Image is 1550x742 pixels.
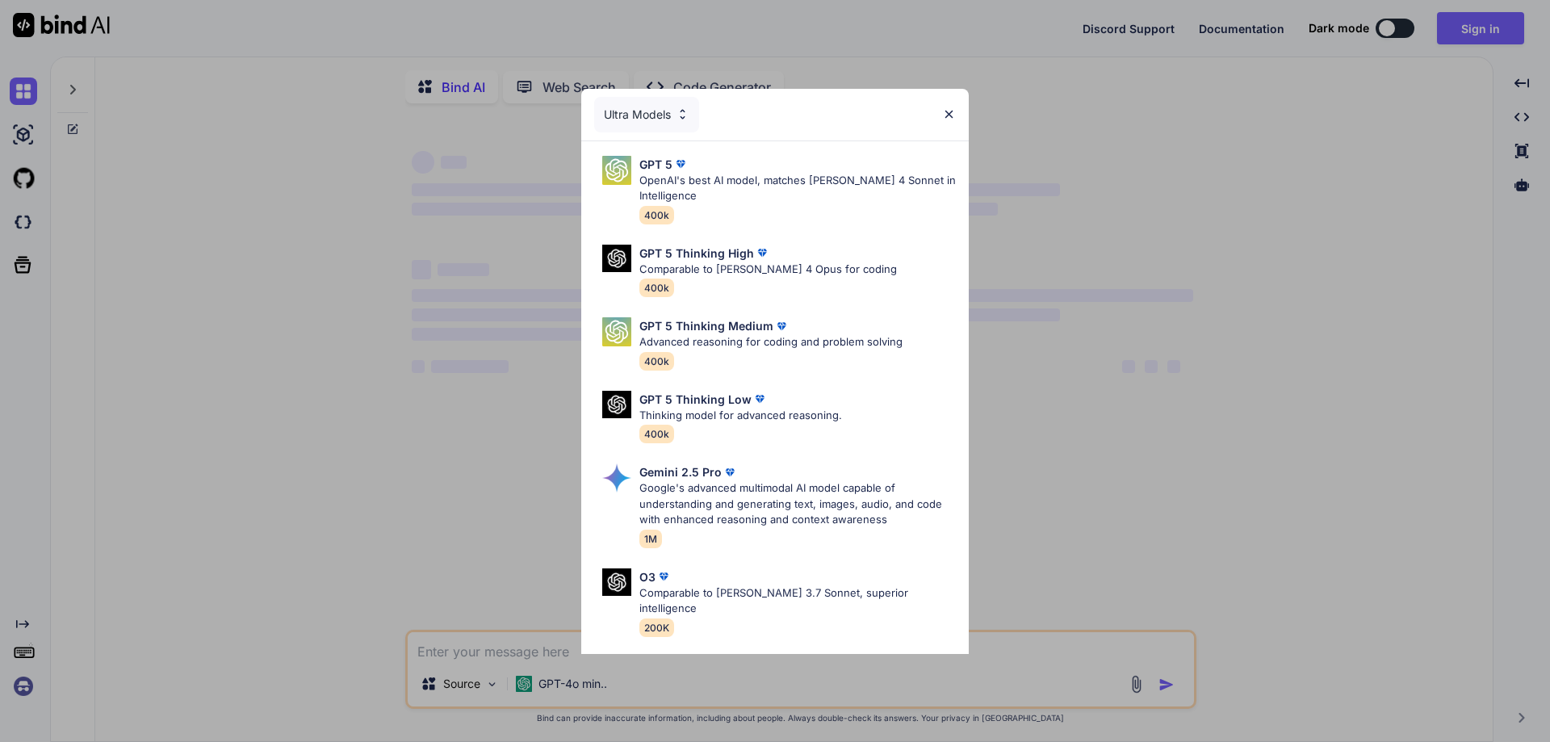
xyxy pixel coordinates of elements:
[672,156,689,172] img: premium
[639,391,752,408] p: GPT 5 Thinking Low
[676,107,689,121] img: Pick Models
[602,245,631,273] img: Pick Models
[639,206,674,224] span: 400k
[639,585,956,617] p: Comparable to [PERSON_NAME] 3.7 Sonnet, superior intelligence
[754,245,770,261] img: premium
[639,262,897,278] p: Comparable to [PERSON_NAME] 4 Opus for coding
[639,408,842,424] p: Thinking model for advanced reasoning.
[639,618,674,637] span: 200K
[639,156,672,173] p: GPT 5
[639,317,773,334] p: GPT 5 Thinking Medium
[639,463,722,480] p: Gemini 2.5 Pro
[639,530,662,548] span: 1M
[602,156,631,185] img: Pick Models
[639,480,956,528] p: Google's advanced multimodal AI model capable of understanding and generating text, images, audio...
[639,173,956,204] p: OpenAI's best AI model, matches [PERSON_NAME] 4 Sonnet in Intelligence
[639,245,754,262] p: GPT 5 Thinking High
[942,107,956,121] img: close
[752,391,768,407] img: premium
[594,97,699,132] div: Ultra Models
[722,464,738,480] img: premium
[602,568,631,597] img: Pick Models
[639,334,903,350] p: Advanced reasoning for coding and problem solving
[639,279,674,297] span: 400k
[602,391,631,419] img: Pick Models
[602,317,631,346] img: Pick Models
[773,318,790,334] img: premium
[639,568,656,585] p: O3
[639,425,674,443] span: 400k
[602,463,631,493] img: Pick Models
[639,352,674,371] span: 400k
[656,568,672,585] img: premium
